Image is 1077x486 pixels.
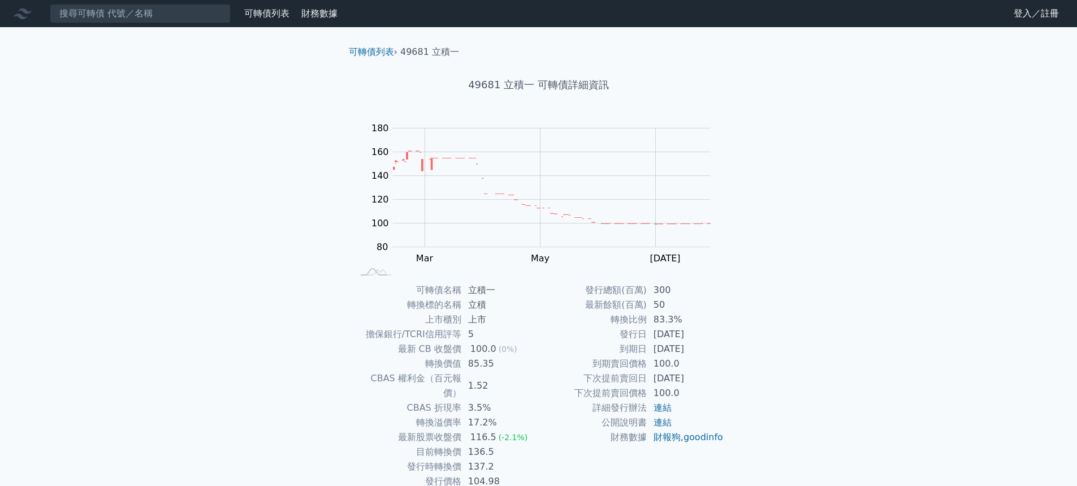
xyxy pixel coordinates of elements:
tspan: Mar [416,253,434,264]
td: 300 [647,283,724,298]
g: Chart [366,123,728,287]
span: (-2.1%) [499,433,528,442]
tspan: 180 [371,123,389,134]
td: 轉換比例 [539,312,647,327]
td: 發行總額(百萬) [539,283,647,298]
td: 可轉債名稱 [353,283,461,298]
tspan: [DATE] [650,253,680,264]
td: 立積一 [461,283,539,298]
td: 轉換標的名稱 [353,298,461,312]
a: 登入／註冊 [1005,5,1068,23]
a: 連結 [654,417,672,428]
td: 擔保銀行/TCRI信用評等 [353,327,461,342]
li: › [349,45,397,59]
td: 85.35 [461,356,539,371]
td: CBAS 折現率 [353,401,461,415]
tspan: May [531,253,550,264]
a: 可轉債列表 [349,46,394,57]
td: 轉換價值 [353,356,461,371]
td: 17.2% [461,415,539,430]
td: 3.5% [461,401,539,415]
td: [DATE] [647,327,724,342]
td: 財務數據 [539,430,647,445]
td: 發行時轉換價 [353,459,461,474]
td: 50 [647,298,724,312]
div: 100.0 [468,342,499,356]
td: 轉換溢價率 [353,415,461,430]
td: , [647,430,724,445]
h1: 49681 立積一 可轉債詳細資訊 [340,77,738,93]
td: 目前轉換價 [353,445,461,459]
td: 100.0 [647,386,724,401]
td: 最新餘額(百萬) [539,298,647,312]
td: 137.2 [461,459,539,474]
tspan: 120 [371,194,389,205]
a: goodinfo [684,432,723,442]
td: [DATE] [647,371,724,386]
span: (0%) [499,345,517,354]
td: 上市 [461,312,539,327]
td: 發行日 [539,327,647,342]
td: 100.0 [647,356,724,371]
tspan: 140 [371,170,389,181]
td: 136.5 [461,445,539,459]
td: 下次提前賣回日 [539,371,647,386]
td: 上市櫃別 [353,312,461,327]
td: 最新 CB 收盤價 [353,342,461,356]
td: CBAS 權利金（百元報價） [353,371,461,401]
tspan: 160 [371,147,389,157]
td: 5 [461,327,539,342]
td: 立積 [461,298,539,312]
td: 下次提前賣回價格 [539,386,647,401]
td: [DATE] [647,342,724,356]
a: 可轉債列表 [244,8,289,19]
a: 財報狗 [654,432,681,442]
td: 詳細發行辦法 [539,401,647,415]
div: 116.5 [468,430,499,445]
td: 到期賣回價格 [539,356,647,371]
td: 到期日 [539,342,647,356]
li: 49681 立積一 [400,45,459,59]
td: 83.3% [647,312,724,327]
a: 連結 [654,402,672,413]
tspan: 80 [377,242,388,252]
tspan: 100 [371,218,389,229]
td: 公開說明書 [539,415,647,430]
td: 1.52 [461,371,539,401]
td: 最新股票收盤價 [353,430,461,445]
input: 搜尋可轉債 代號／名稱 [50,4,231,23]
a: 財務數據 [301,8,338,19]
